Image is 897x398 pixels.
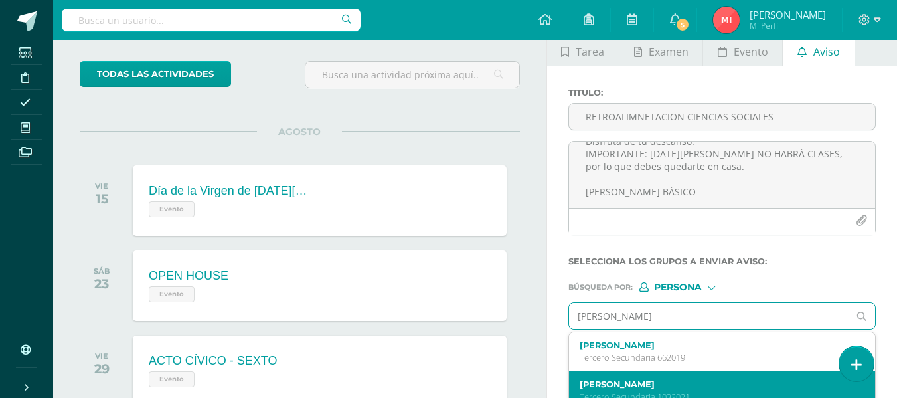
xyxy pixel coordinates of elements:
span: Evento [149,201,195,217]
span: Aviso [813,36,840,68]
span: Evento [734,36,768,68]
input: Busca una actividad próxima aquí... [305,62,519,88]
div: VIE [94,351,110,361]
div: [object Object] [639,282,739,292]
label: Selecciona los grupos a enviar aviso : [568,256,876,266]
div: 29 [94,361,110,377]
span: 5 [675,17,690,32]
span: Búsqueda por : [568,284,633,291]
span: Evento [149,286,195,302]
div: SÁB [94,266,110,276]
div: Día de la Virgen de [DATE][PERSON_NAME] - Asueto [149,184,308,198]
p: Tercero Secundaria 662019 [580,352,853,363]
span: Persona [654,284,702,291]
div: 15 [95,191,108,207]
span: Evento [149,371,195,387]
a: Examen [619,35,702,66]
a: todas las Actividades [80,61,231,87]
a: Evento [703,35,782,66]
div: ACTO CÍVICO - SEXTO [149,354,277,368]
span: Mi Perfil [750,20,826,31]
img: a812bc87a8533d76724bfb54050ce3c9.png [713,7,740,33]
label: Titulo : [568,88,876,98]
a: Aviso [783,35,854,66]
span: AGOSTO [257,126,342,138]
span: [PERSON_NAME] [750,8,826,21]
textarea: ¡Felicitaciones, aprobaste tu evaluación de CIENCIAS SOCIALES, por lo que NO necesitas asistir a ... [569,142,875,208]
input: Titulo [569,104,875,130]
a: Tarea [547,35,619,66]
label: [PERSON_NAME] [580,340,853,350]
span: Examen [649,36,689,68]
label: [PERSON_NAME] [580,379,853,389]
div: 23 [94,276,110,292]
input: Busca un usuario... [62,9,361,31]
div: VIE [95,181,108,191]
div: OPEN HOUSE [149,269,228,283]
span: Tarea [576,36,604,68]
input: Ej. Mario Galindo [569,303,849,329]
